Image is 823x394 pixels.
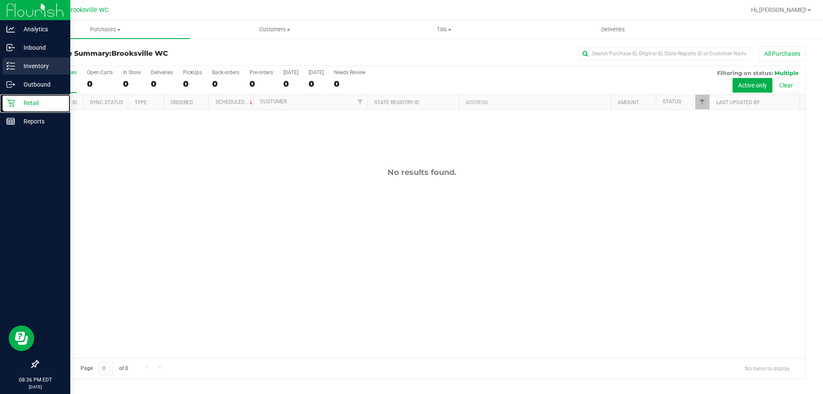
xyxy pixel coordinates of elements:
[309,79,324,89] div: 0
[151,69,173,75] div: Deliveries
[4,384,66,390] p: [DATE]
[183,69,202,75] div: PickUps
[123,79,141,89] div: 0
[529,21,698,39] a: Deliveries
[38,50,294,57] h3: Purchase Summary:
[135,99,147,105] a: Type
[171,99,193,105] a: Ordered
[183,79,202,89] div: 0
[6,99,15,107] inline-svg: Retail
[15,79,66,90] p: Outbound
[15,116,66,126] p: Reports
[283,79,298,89] div: 0
[579,47,750,60] input: Search Purchase ID, Original ID, State Registry ID or Customer Name...
[123,69,141,75] div: In Store
[733,78,772,93] button: Active only
[15,98,66,108] p: Retail
[87,69,113,75] div: Open Carts
[15,42,66,53] p: Inbound
[6,43,15,52] inline-svg: Inbound
[21,26,190,33] span: Purchases
[334,69,366,75] div: Needs Review
[4,376,66,384] p: 08:36 PM EDT
[663,99,681,105] a: Status
[695,95,709,109] a: Filter
[21,21,190,39] a: Purchases
[751,6,807,13] span: Hi, [PERSON_NAME]!
[9,325,34,351] iframe: Resource center
[374,99,419,105] a: State Registry ID
[759,46,806,61] button: All Purchases
[716,99,760,105] a: Last Updated By
[775,69,799,76] span: Multiple
[618,99,639,105] a: Amount
[15,61,66,71] p: Inventory
[87,79,113,89] div: 0
[334,79,366,89] div: 0
[190,26,359,33] span: Customers
[216,99,255,105] a: Scheduled
[309,69,324,75] div: [DATE]
[459,95,611,110] th: Address
[90,99,123,105] a: Sync Status
[359,21,529,39] a: Tills
[212,79,239,89] div: 0
[15,24,66,34] p: Analytics
[38,168,805,177] div: No results found.
[6,117,15,126] inline-svg: Reports
[249,69,273,75] div: Pre-orders
[190,21,359,39] a: Customers
[6,62,15,70] inline-svg: Inventory
[260,99,287,105] a: Customer
[360,26,528,33] span: Tills
[717,69,773,76] span: Filtering on status:
[67,6,108,14] span: Brooksville WC
[6,25,15,33] inline-svg: Analytics
[73,362,135,375] span: Page of 0
[353,95,367,109] a: Filter
[774,78,799,93] button: Clear
[151,79,173,89] div: 0
[738,362,797,375] span: No items to display
[283,69,298,75] div: [DATE]
[6,80,15,89] inline-svg: Outbound
[249,79,273,89] div: 0
[111,49,168,57] span: Brooksville WC
[212,69,239,75] div: Back-orders
[590,26,637,33] span: Deliveries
